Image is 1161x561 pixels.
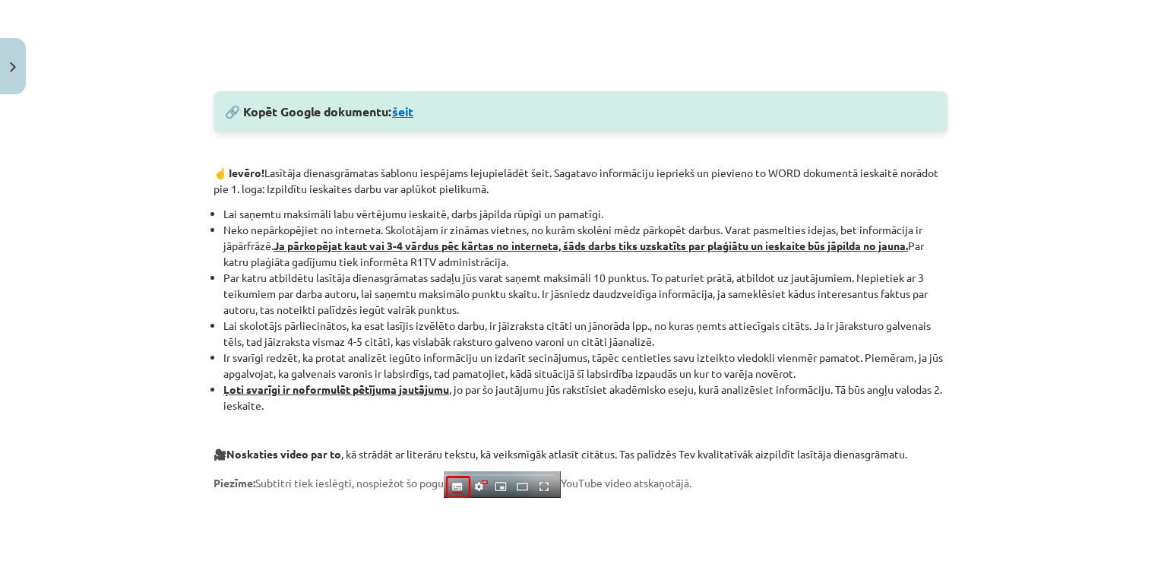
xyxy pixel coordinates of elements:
[274,239,908,252] strong: Ja pārkopējat kaut vai 3-4 vārdus pēc kārtas no interneta, šāds darbs tiks uzskatīts par plaģiātu...
[392,103,413,119] a: šeit
[10,62,16,72] img: icon-close-lesson-0947bae3869378f0d4975bcd49f059093ad1ed9edebbc8119c70593378902aed.svg
[223,382,449,396] strong: Ļoti svarīgi ir noformulēt pētījuma jautājumu
[223,350,947,382] li: Ir svarīgi redzēt, ka protat analizēt iegūto informāciju un izdarīt secinājumus, tāpēc centieties...
[214,476,691,490] span: Subtitri tiek ieslēgti, nospiežot šo pogu YouTube video atskaņotājā.
[214,476,255,490] strong: Piezīme:
[214,166,264,179] strong: ☝️ Ievēro!
[223,382,947,414] li: , jo par šo jautājumu jūs rakstīsiet akadēmisko eseju, kurā analizēsiet informāciju. Tā būs angļu...
[214,446,947,462] p: 🎥 , kā strādāt ar literāru tekstu, kā veiksmīgāk atlasīt citātus. Tas palīdzēs Tev kvalitatīvāk a...
[214,91,947,132] div: 🔗 Kopēt Google dokumentu:
[214,165,947,197] p: Lasītāja dienasgrāmatas šablonu iespējams lejupielādēt šeit. Sagatavo informāciju iepriekš un pie...
[223,206,947,222] li: Lai saņemtu maksimāli labu vērtējumu ieskaitē, darbs jāpilda rūpīgi un pamatīgi.
[226,447,341,461] strong: Noskaties video par to
[223,318,947,350] li: Lai skolotājs pārliecinātos, ka esat lasījis izvēlēto darbu, ir jāizraksta citāti un jānorāda lpp...
[223,222,947,270] li: Neko nepārkopējiet no interneta. Skolotājam ir zināmas vietnes, no kurām skolēni mēdz pārkopēt da...
[223,270,947,318] li: Par katru atbildētu lasītāja dienasgrāmatas sadaļu jūs varat saņemt maksimāli 10 punktus. To patu...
